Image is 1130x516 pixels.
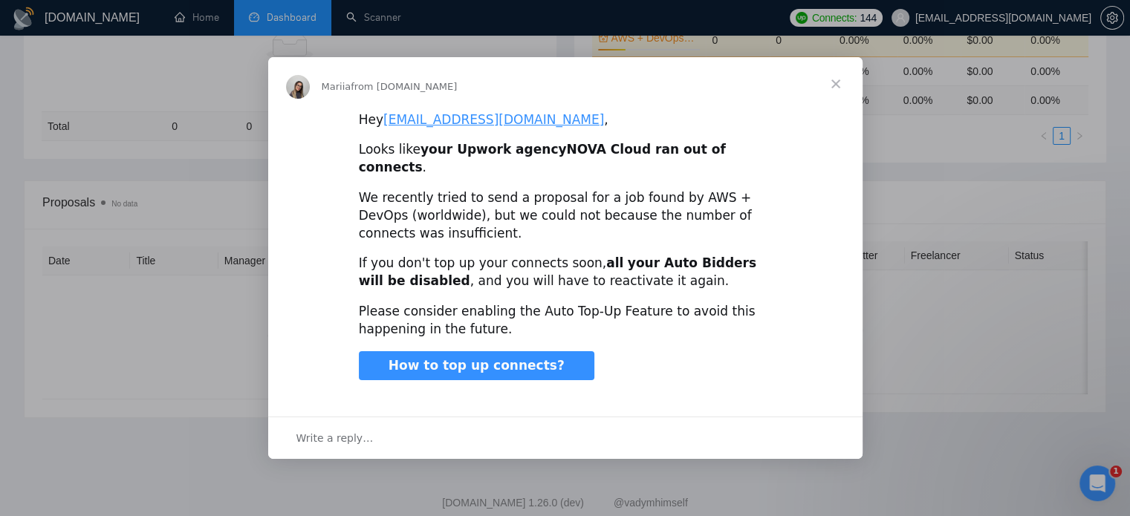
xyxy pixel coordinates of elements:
span: Write a reply… [296,428,374,448]
div: Hey , [359,111,772,129]
span: Mariia [322,81,351,92]
b: your Auto Bidders will be disabled [359,255,756,288]
b: your Upwork agency [420,142,567,157]
div: Please consider enabling the Auto Top-Up Feature to avoid this happening in the future. [359,303,772,339]
b: NOVA Cloud ran out of connects [359,142,726,174]
div: We recently tried to send a proposal for a job found by AWS + DevOps (worldwide), but we could no... [359,189,772,242]
span: Close [809,57,863,111]
div: Open conversation and reply [268,417,863,459]
a: [EMAIL_ADDRESS][DOMAIN_NAME] [383,112,604,127]
span: How to top up connects? [389,358,565,373]
a: How to top up connects? [359,351,594,381]
span: from [DOMAIN_NAME] [351,81,457,92]
b: all [606,255,623,270]
div: Looks like . [359,141,772,177]
div: If you don't top up your connects soon, , and you will have to reactivate it again. [359,255,772,290]
img: Profile image for Mariia [286,75,310,99]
